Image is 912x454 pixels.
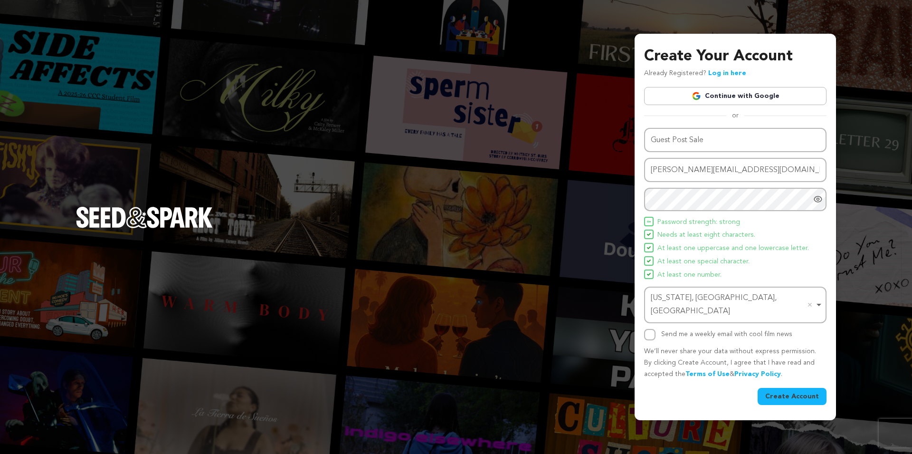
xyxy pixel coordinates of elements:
[734,371,781,377] a: Privacy Policy
[647,246,651,250] img: Seed&Spark Icon
[76,207,213,228] img: Seed&Spark Logo
[644,128,826,152] input: Name
[657,243,809,254] span: At least one uppercase and one lowercase letter.
[644,68,746,79] p: Already Registered?
[805,300,815,309] button: Remove item: 'ChIJOwg_06VPwokRYv534QaPC8g'
[657,270,722,281] span: At least one number.
[647,272,651,276] img: Seed&Spark Icon
[647,259,651,263] img: Seed&Spark Icon
[657,230,755,241] span: Needs at least eight characters.
[644,87,826,105] a: Continue with Google
[651,291,814,319] div: [US_STATE], [GEOGRAPHIC_DATA], [GEOGRAPHIC_DATA]
[726,111,744,120] span: or
[657,217,740,228] span: Password strength: strong
[692,91,701,101] img: Google logo
[647,232,651,236] img: Seed&Spark Icon
[644,158,826,182] input: Email address
[647,220,651,223] img: Seed&Spark Icon
[657,256,750,268] span: At least one special character.
[758,388,826,405] button: Create Account
[644,346,826,380] p: We’ll never share your data without express permission. By clicking Create Account, I agree that ...
[708,70,746,77] a: Log in here
[644,45,826,68] h3: Create Your Account
[661,331,792,338] label: Send me a weekly email with cool film news
[76,207,213,247] a: Seed&Spark Homepage
[813,194,823,204] a: Show password as plain text. Warning: this will display your password on the screen.
[685,371,730,377] a: Terms of Use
